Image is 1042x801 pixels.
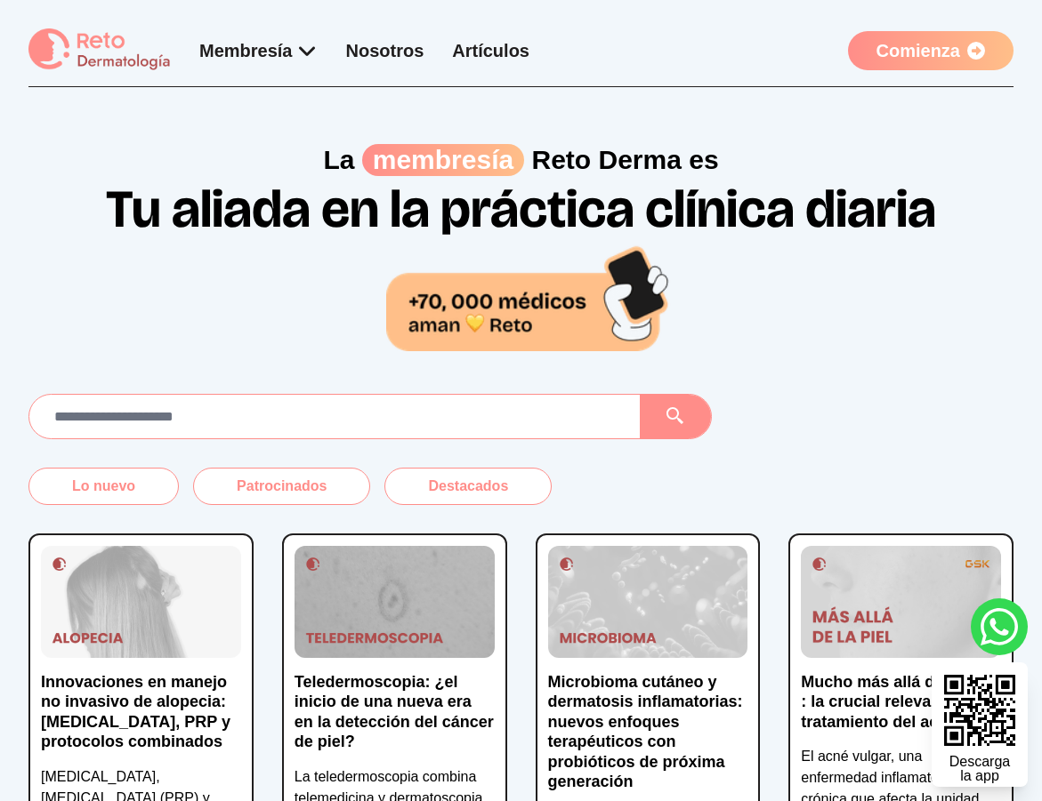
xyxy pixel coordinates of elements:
p: La Reto Derma es [28,144,1014,176]
button: Patrocinados [193,468,370,505]
p: Mucho más allá de la piel : la crucial relevancia del tratamiento del acné hoy [801,672,1001,733]
a: whatsapp button [971,598,1028,655]
p: Microbioma cutáneo y dermatosis inflamatorias: nuevos enfoques terapéuticos con probióticos de pr... [548,672,748,792]
button: Destacados [384,468,552,505]
button: Lo nuevo [28,468,179,505]
a: Innovaciones en manejo no invasivo de alopecia: [MEDICAL_DATA], PRP y protocolos combinados [41,672,241,766]
img: Innovaciones en manejo no invasivo de alopecia: microneedling, PRP y protocolos combinados [41,546,241,658]
div: Membresía [199,38,318,63]
p: Innovaciones en manejo no invasivo de alopecia: [MEDICAL_DATA], PRP y protocolos combinados [41,672,241,752]
a: Artículos [452,41,529,60]
img: Mucho más allá de la piel : la crucial relevancia del tratamiento del acné hoy [801,546,1001,658]
a: Comienza [848,31,1014,70]
span: membresía [362,144,524,176]
h1: Tu aliada en la práctica clínica diaria [28,176,1014,350]
img: Teledermoscopia: ¿el inicio de una nueva era en la detección del cáncer de piel? [295,546,495,658]
a: Mucho más allá de la piel : la crucial relevancia del tratamiento del acné hoy [801,672,1001,747]
div: Descarga la app [949,755,1010,783]
p: Teledermoscopia: ¿el inicio de una nueva era en la detección del cáncer de piel? [295,672,495,752]
img: logo Reto dermatología [28,28,171,72]
img: 70,000 médicos aman Reto [386,243,671,350]
a: Nosotros [346,41,424,60]
img: Microbioma cutáneo y dermatosis inflamatorias: nuevos enfoques terapéuticos con probióticos de pr... [548,546,748,658]
a: Teledermoscopia: ¿el inicio de una nueva era en la detección del cáncer de piel? [295,672,495,766]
